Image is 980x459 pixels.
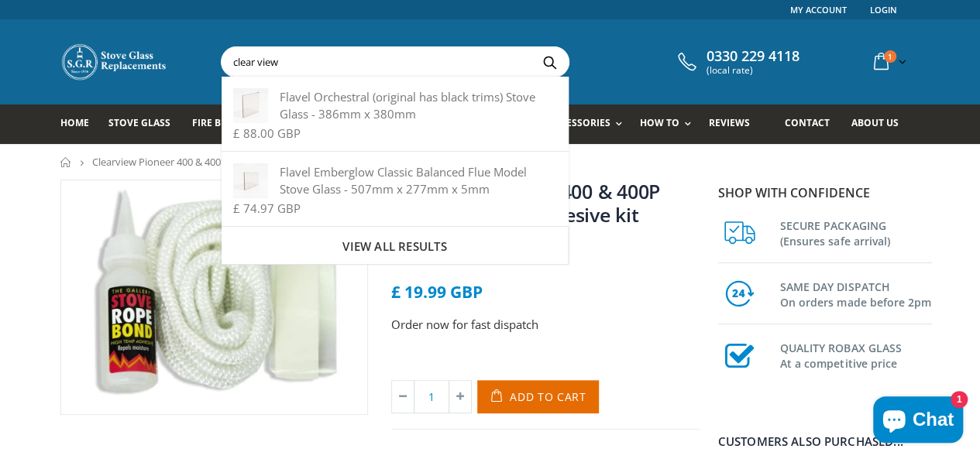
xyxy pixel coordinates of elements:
span: £ 88.00 GBP [233,125,301,141]
span: Fire Bricks [192,116,248,129]
div: Flavel Orchestral (original has black trims) Stove Glass - 386mm x 380mm [233,88,556,122]
span: Stove Glass [108,116,170,129]
span: How To [640,116,679,129]
a: Fire Bricks [192,104,260,144]
div: Customers also purchased... [718,436,932,447]
a: Home [60,104,101,144]
h3: SECURE PACKAGING (Ensures safe arrival) [780,215,932,249]
span: View all results [342,238,446,254]
span: (local rate) [707,65,799,76]
a: Home [60,157,72,167]
a: Reviews [709,104,762,144]
span: Clearview Pioneer 400 & 400P door rope and adhesive kit (P40CP040) [92,155,407,169]
p: Shop with confidence [718,183,932,202]
img: Stove Glass Replacement [60,43,169,81]
a: How To [640,104,699,144]
a: About us [851,104,910,144]
p: Order now for fast dispatch [391,316,700,334]
inbox-online-store-chat: Shopify online store chat [868,396,968,447]
span: 0330 229 4118 [707,48,799,65]
span: Add to Cart [510,389,586,404]
div: Flavel Emberglow Classic Balanced Flue Model Stove Glass - 507mm x 277mm x 5mm [233,163,556,197]
a: Accessories [547,104,629,144]
a: Stove Glass [108,104,182,144]
input: Search your stove brand... [222,47,742,77]
a: Contact [784,104,841,144]
h3: SAME DAY DISPATCH On orders made before 2pm [780,276,932,310]
img: Clearview_Pioneer_400_800x_crop_center.webp [61,180,368,414]
span: Home [60,116,89,129]
span: Accessories [547,116,610,129]
span: Reviews [709,116,750,129]
span: £ 74.97 GBP [233,200,301,216]
h3: QUALITY ROBAX GLASS At a competitive price [780,337,932,372]
span: £ 19.99 GBP [391,281,483,303]
button: Search [532,47,567,77]
button: Add to Cart [477,380,599,413]
span: Contact [784,116,829,129]
a: 1 [868,46,910,77]
span: About us [851,116,898,129]
span: 1 [884,50,896,63]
